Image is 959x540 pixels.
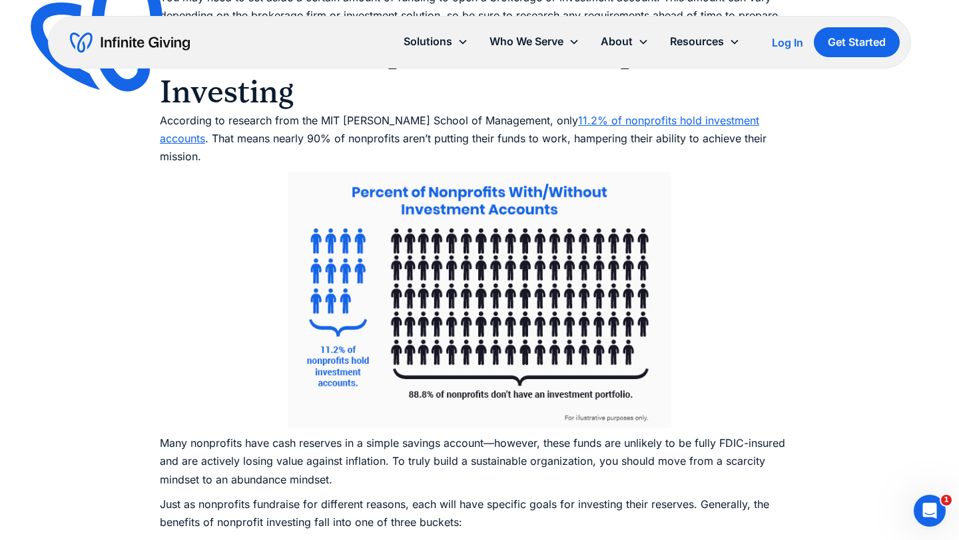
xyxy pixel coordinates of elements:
div: Resources [670,33,724,51]
span: 1 [941,495,952,505]
a: Log In [772,35,803,51]
div: Solutions [393,27,479,56]
iframe: Intercom live chat [914,495,946,527]
p: Just as nonprofits fundraise for different reasons, each will have specific goals for investing t... [160,495,799,531]
img: 11.2% of nonprofits hold investment accounts. 88.8% don't. [288,172,671,428]
p: According to research from the MIT [PERSON_NAME] School of Management, only . That means nearly 9... [160,112,799,166]
div: Who We Serve [489,33,563,51]
div: Resources [659,27,751,56]
a: 11.2% of nonprofits hold investment accounts [160,114,759,145]
h2: Benefits and Importance of Nonprofit Investing [160,32,799,112]
div: About [590,27,659,56]
div: Log In [772,37,803,48]
a: Get Started [814,27,900,57]
div: Solutions [404,33,452,51]
div: About [601,33,633,51]
p: Many nonprofits have cash reserves in a simple savings account—however, these funds are unlikely ... [160,434,799,489]
a: home [70,32,190,53]
div: Who We Serve [479,27,590,56]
